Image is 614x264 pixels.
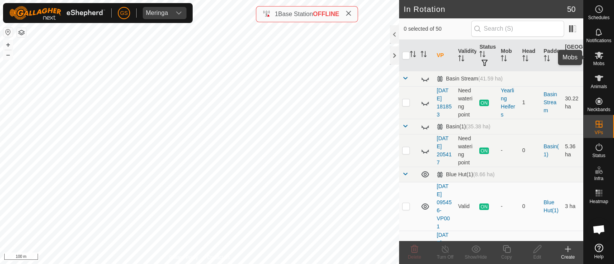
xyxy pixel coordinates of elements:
span: ON [479,148,489,154]
span: Help [594,254,604,259]
span: Status [592,153,605,158]
span: 1 [275,11,278,17]
div: Open chat [588,218,611,241]
div: Edit [522,254,553,261]
div: Create [553,254,583,261]
td: 5.36 ha [562,134,583,167]
span: (35.38 ha) [466,123,490,130]
th: VP [434,40,455,71]
p-sorticon: Activate to sort [544,56,550,62]
a: [DATE] 181853 [437,87,452,118]
div: Basin(1) [437,123,490,130]
img: Gallagher Logo [9,6,105,20]
p-sorticon: Activate to sort [501,56,507,62]
div: Copy [491,254,522,261]
td: 0 [519,182,541,231]
a: Basin(1) [544,143,559,157]
span: Animals [591,84,607,89]
div: Meringa [146,10,168,16]
span: 0 selected of 50 [404,25,471,33]
div: Turn Off [430,254,460,261]
p-sorticon: Activate to sort [410,52,416,58]
a: Help [584,241,614,262]
td: 1 [519,86,541,119]
span: Infra [594,176,603,181]
div: Basin Stream [437,75,503,82]
div: Show/Hide [460,254,491,261]
a: Blue Hut(1) [544,199,559,213]
span: ON [479,100,489,106]
span: ON [479,203,489,210]
span: (41.59 ha) [478,75,503,82]
a: [DATE] 205417 [437,135,452,166]
span: (8.66 ha) [473,171,495,177]
th: [GEOGRAPHIC_DATA] Area [562,40,583,71]
button: + [3,40,13,49]
span: VPs [594,130,603,135]
span: 50 [567,3,576,15]
p-sorticon: Activate to sort [458,56,464,62]
span: Heatmap [589,199,608,204]
span: OFFLINE [313,11,339,17]
div: Yearling Heifers [501,87,516,119]
th: Paddock [541,40,562,71]
th: Head [519,40,541,71]
td: 30.22 ha [562,86,583,119]
input: Search (S) [471,21,564,37]
td: Need watering point [455,86,477,119]
p-sorticon: Activate to sort [479,52,485,58]
button: Map Layers [17,28,26,37]
div: - [501,202,516,210]
span: Schedules [588,15,609,20]
span: Delete [408,254,421,260]
a: Privacy Policy [169,254,198,261]
a: [DATE] 095456-VP001 [437,183,452,230]
p-sorticon: Activate to sort [421,52,427,58]
button: – [3,50,13,59]
span: Notifications [586,38,611,43]
a: Contact Us [207,254,230,261]
td: Valid [455,182,477,231]
th: Validity [455,40,477,71]
span: GS [120,9,128,17]
a: Basin Stream [544,91,557,113]
span: Mobs [593,61,604,66]
p-sorticon: Activate to sort [565,60,571,66]
span: Meringa [143,7,171,19]
span: Neckbands [587,107,610,112]
h2: In Rotation [404,5,567,14]
td: Need watering point [455,134,477,167]
td: 0 [519,134,541,167]
div: - [501,146,516,154]
p-sorticon: Activate to sort [522,56,528,62]
span: Base Station [278,11,313,17]
th: Mob [498,40,519,71]
th: Status [476,40,498,71]
div: Blue Hut(1) [437,171,495,178]
td: 3 ha [562,182,583,231]
button: Reset Map [3,28,13,37]
div: dropdown trigger [171,7,187,19]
